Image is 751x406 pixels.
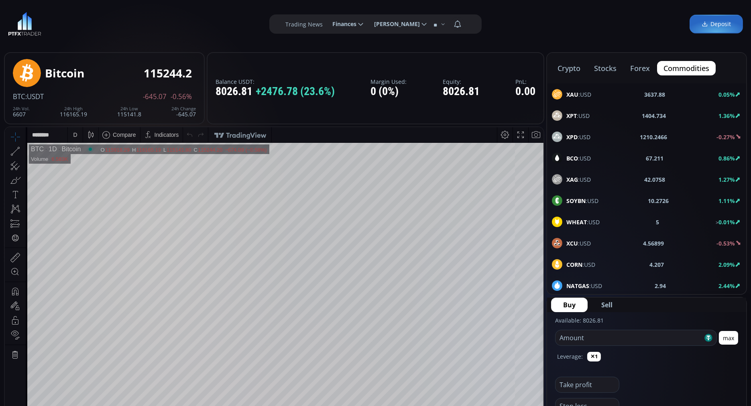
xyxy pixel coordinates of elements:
[131,20,156,26] div: 116165.19
[566,282,589,290] b: NATGAS
[285,20,323,28] label: Trading News
[162,20,186,26] div: 115141.80
[719,331,738,345] button: max
[45,67,84,79] div: Bitcoin
[566,91,578,98] b: XAU
[448,323,486,329] span: 23:45:09 (UTC)
[171,93,192,100] span: -0.56%
[551,298,588,312] button: Buy
[566,112,577,120] b: XPT
[702,20,731,28] span: Deposit
[657,61,716,75] button: commodities
[524,323,535,329] div: auto
[144,67,192,79] div: 115244.2
[18,300,22,311] div: Hide Drawings Toolbar
[718,218,735,226] b: 0.01%
[588,61,623,75] button: stocks
[690,15,743,34] a: Deposit
[65,323,73,329] div: 1m
[718,282,735,290] b: 2.44%
[566,197,586,205] b: SOYBN
[47,29,63,35] div: 6.583K
[601,300,613,310] span: Sell
[521,319,537,334] div: Toggle Auto Scale
[370,85,407,98] div: 0 (0%)
[716,133,735,141] b: -0.27%
[566,197,598,205] span: :USD
[91,323,97,329] div: 1d
[26,29,43,35] div: Volume
[52,18,76,26] div: Bitcoin
[60,106,87,111] div: 24h High
[566,218,587,226] b: WHEAT
[68,4,72,11] div: D
[646,154,663,162] b: 67.211
[8,12,41,36] img: LOGO
[39,18,52,26] div: 1D
[25,92,44,101] span: :USDT
[566,154,591,162] span: :USD
[718,154,735,162] b: 0.86%
[515,85,535,98] div: 0.00
[497,319,508,334] div: Toggle Percentage
[159,20,162,26] div: L
[171,106,196,117] div: -645.07
[13,106,30,111] div: 24h Vol.
[718,112,735,120] b: 1.36%
[52,323,60,329] div: 3m
[515,79,535,85] label: PnL:
[443,79,480,85] label: Equity:
[648,197,669,205] b: 10.2726
[117,106,141,117] div: 115141.8
[108,319,120,334] div: Go to
[511,323,518,329] div: log
[108,4,131,11] div: Compare
[117,106,141,111] div: 24h Low
[716,240,735,247] b: -0.53%
[718,261,735,268] b: 2.09%
[624,61,656,75] button: forex
[718,176,735,183] b: 1.27%
[566,282,602,290] span: :USD
[193,20,218,26] div: 115244.20
[127,20,131,26] div: H
[566,218,600,226] span: :USD
[216,79,335,85] label: Balance USDT:
[555,317,604,324] label: Available: 8026.81
[589,298,625,312] button: Sell
[29,323,35,329] div: 5y
[189,20,193,26] div: C
[642,112,666,120] b: 1404.734
[368,16,420,32] span: [PERSON_NAME]
[216,85,335,98] div: 8026.81
[551,61,587,75] button: crypto
[82,18,89,26] div: Market open
[566,133,578,141] b: XPD
[79,323,85,329] div: 5d
[566,90,591,99] span: :USD
[508,319,521,334] div: Toggle Log Scale
[150,4,174,11] div: Indicators
[566,240,578,247] b: XCU
[220,20,262,26] div: −674.09 (−0.58%)
[566,175,591,184] span: :USD
[656,218,659,226] b: 5
[566,112,590,120] span: :USD
[60,106,87,117] div: 116165.19
[718,91,735,98] b: 0.05%
[587,352,601,361] button: ✕1
[327,16,356,32] span: Finances
[566,260,595,269] span: :USD
[645,90,666,99] b: 3637.88
[256,85,335,98] span: +2476.78 (23.6%)
[644,175,665,184] b: 42.0758
[566,133,590,141] span: :USD
[643,239,664,248] b: 4.56899
[370,79,407,85] label: Margin Used:
[96,20,100,26] div: O
[13,92,25,101] span: BTC
[557,352,583,361] label: Leverage:
[26,18,39,26] div: BTC
[566,239,591,248] span: :USD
